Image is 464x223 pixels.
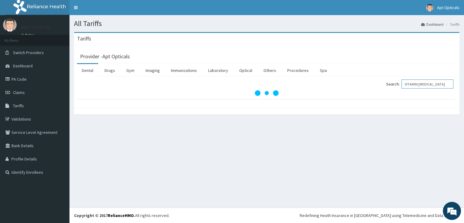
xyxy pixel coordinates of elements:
[74,20,459,27] h1: All Tariffs
[21,24,50,30] p: Apt Opticals
[13,103,24,108] span: Tariffs
[74,213,135,218] strong: Copyright © 2017 .
[444,22,459,27] li: Tariffs
[259,64,281,77] a: Others
[21,33,36,37] a: Online
[69,208,464,223] footer: All rights reserved.
[100,64,120,77] a: Drugs
[386,79,453,89] label: Search:
[3,18,17,32] img: User Image
[203,64,233,77] a: Laboratory
[99,3,114,18] div: Minimize live chat window
[3,154,115,175] textarea: Type your message and hit 'Enter'
[108,213,134,218] a: RelianceHMO
[13,90,25,95] span: Claims
[80,54,130,59] h3: Provider - Apt Opticals
[426,4,433,11] img: User Image
[255,81,279,105] svg: audio-loading
[77,64,98,77] a: Dental
[77,36,91,41] h3: Tariffs
[437,5,459,10] span: Apt Opticals
[300,212,459,218] div: Redefining Heath Insurance in [GEOGRAPHIC_DATA] using Telemedicine and Data Science!
[11,30,24,45] img: d_794563401_company_1708531726252_794563401
[234,64,257,77] a: Optical
[35,71,83,132] span: We're online!
[121,64,139,77] a: Gym
[13,50,44,55] span: Switch Providers
[141,64,165,77] a: Imaging
[401,79,453,89] input: Search:
[315,64,332,77] a: Spa
[421,22,443,27] a: Dashboard
[31,34,101,42] div: Chat with us now
[13,63,33,69] span: Dashboard
[282,64,314,77] a: Procedures
[166,64,202,77] a: Immunizations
